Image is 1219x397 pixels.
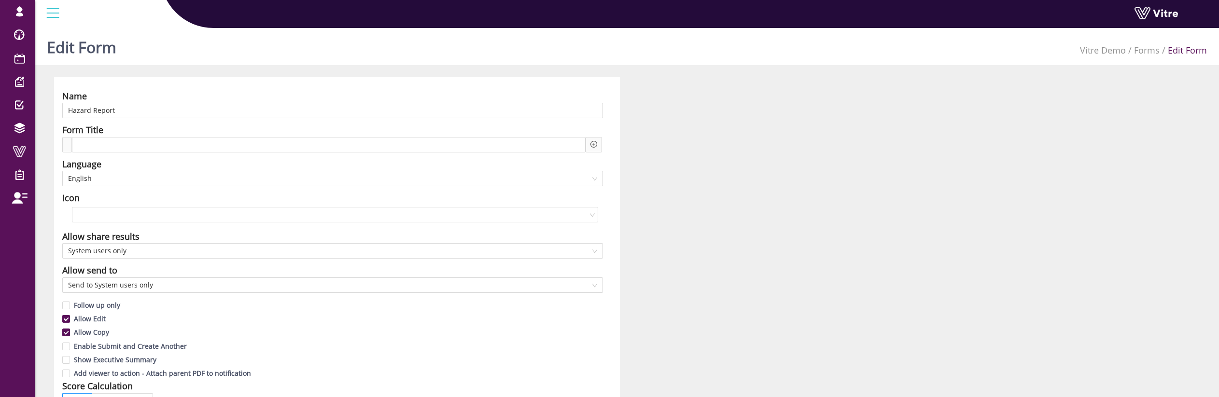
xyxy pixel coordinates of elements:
span: Send to System users only [68,278,597,292]
span: Follow up only [70,301,124,310]
span: Allow Copy [70,328,113,337]
span: Show Executive Summary [70,355,160,364]
a: Vitre Demo [1080,44,1126,56]
a: Forms [1134,44,1160,56]
span: Add viewer to action - Attach parent PDF to notification [70,369,255,378]
div: Score Calculation [62,379,133,393]
span: Enable Submit and Create Another [70,342,191,351]
span: English [68,171,597,186]
li: Edit Form [1160,43,1207,57]
div: Name [62,89,87,103]
span: plus-circle [590,141,597,148]
span: System users only [68,244,597,258]
h1: Edit Form [47,24,116,65]
div: Allow share results [62,230,140,243]
input: Name [62,103,603,118]
div: Allow send to [62,263,117,277]
div: Language [62,157,101,171]
div: Icon [62,191,80,205]
div: Form Title [62,123,103,137]
span: Allow Edit [70,314,110,323]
